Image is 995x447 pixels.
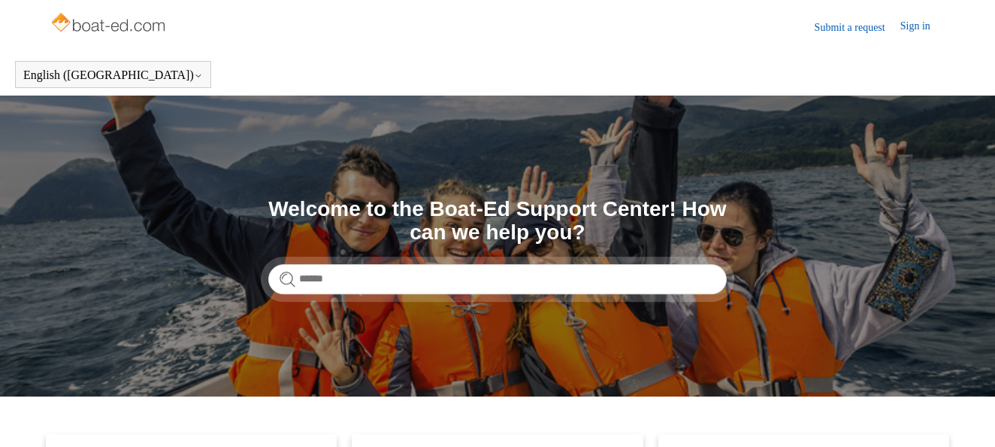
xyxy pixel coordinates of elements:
[815,20,900,35] a: Submit a request
[50,9,169,39] img: Boat-Ed Help Center home page
[268,198,727,245] h1: Welcome to the Boat-Ed Support Center! How can we help you?
[23,68,203,82] button: English ([GEOGRAPHIC_DATA])
[956,408,995,447] div: Live chat
[900,18,945,36] a: Sign in
[268,264,727,294] input: Search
